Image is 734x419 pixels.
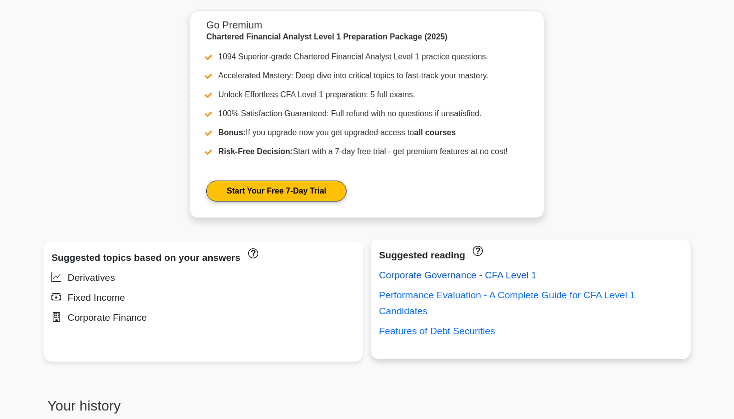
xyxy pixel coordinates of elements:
a: Corporate Governance - CFA Level 1 [379,270,537,280]
a: These topics have been answered less than 50% correct. Topics disapear when you answer questions ... [246,247,258,258]
div: Fixed Income [51,290,355,306]
a: Start Your Free 7-Day Trial [206,181,347,202]
a: Performance Evaluation - A Complete Guide for CFA Level 1 Candidates [379,290,635,316]
div: Suggested topics based on your answers [51,250,355,266]
div: Corporate Finance [51,310,355,326]
a: Features of Debt Securities [379,326,495,336]
a: These concepts have been answered less than 50% correct. The guides disapear when you answer ques... [470,245,483,255]
div: Derivatives [51,270,355,286]
div: Suggested reading [379,247,683,263]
